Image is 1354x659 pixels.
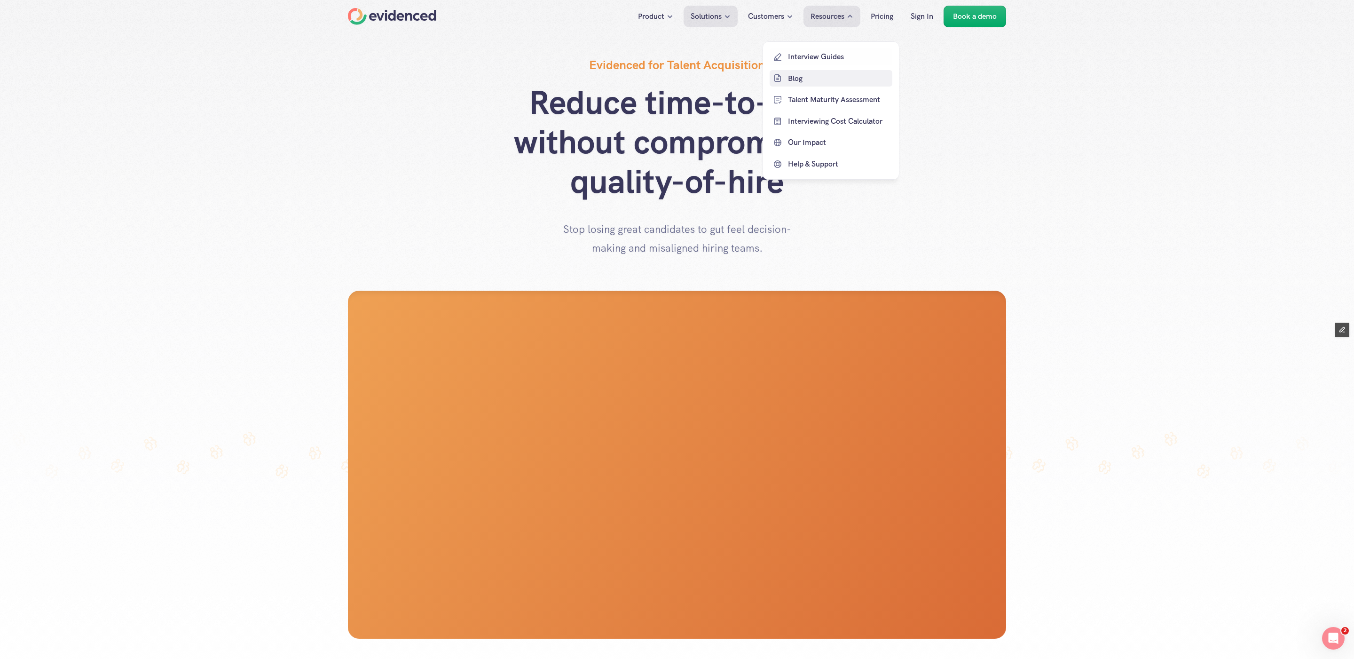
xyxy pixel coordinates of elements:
a: Blog [770,70,892,87]
p: Talent Maturity Assessment [788,94,890,106]
p: Blog [788,72,890,84]
a: Sign In [904,6,940,27]
button: Edit Framer Content [1335,323,1349,337]
p: Interviewing Cost Calculator [788,115,890,127]
p: Stop losing great candidates to gut feel decision-making and misaligned hiring teams. [559,220,795,257]
p: Customers [748,10,784,23]
p: Resources [811,10,844,23]
a: Interviewing Cost Calculator [770,113,892,130]
p: Sign In [911,10,933,23]
a: Home [348,8,436,25]
span: 2 [1341,627,1349,635]
p: Help & Support [788,158,890,170]
h4: Evidenced for Talent Acquisition [589,56,765,73]
h1: Reduce time-to-hire without compromising quality-of-hire [489,83,865,201]
a: Our Impact [770,134,892,151]
p: Book a demo [953,10,997,23]
p: Pricing [871,10,893,23]
a: Interview Guides [770,48,892,65]
a: Pricing [864,6,900,27]
p: Our Impact [788,136,890,149]
p: Solutions [691,10,722,23]
p: Product [638,10,664,23]
p: Interview Guides [788,51,890,63]
iframe: Intercom live chat [1322,627,1345,650]
a: Talent Maturity Assessment [770,91,892,108]
a: Help & Support [770,156,892,173]
a: Book a demo [944,6,1006,27]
